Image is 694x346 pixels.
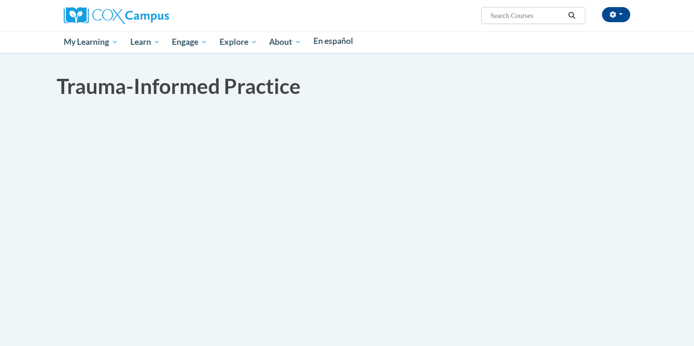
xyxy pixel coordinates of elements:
[124,31,166,53] a: Learn
[263,31,308,53] a: About
[568,12,576,19] i: 
[313,36,353,46] span: En español
[172,36,207,48] span: Engage
[602,7,630,22] button: Account Settings
[269,36,301,48] span: About
[490,10,565,21] input: Search Courses
[213,31,263,53] a: Explore
[64,11,169,19] a: Cox Campus
[64,36,118,48] span: My Learning
[220,36,257,48] span: Explore
[565,10,579,21] button: Search
[130,36,160,48] span: Learn
[58,31,124,53] a: My Learning
[307,31,359,51] a: En español
[57,74,301,98] span: Trauma-Informed Practice
[64,7,169,24] img: Cox Campus
[166,31,213,53] a: Engage
[50,31,644,53] div: Main menu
